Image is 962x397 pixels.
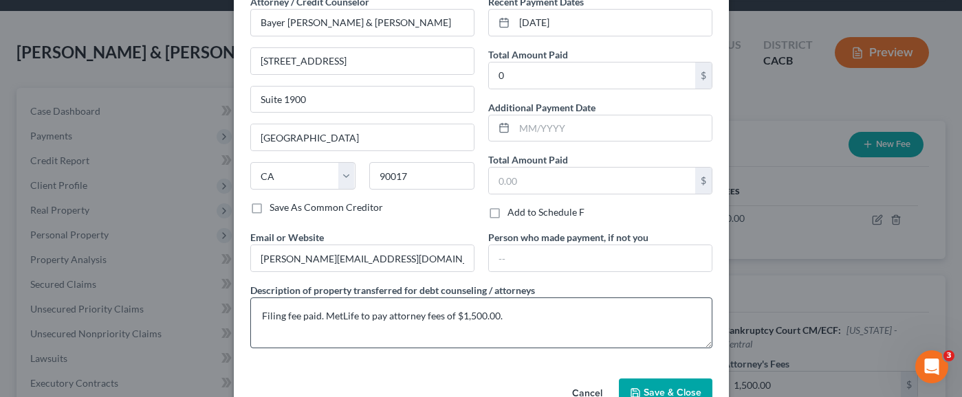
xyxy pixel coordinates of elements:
input: Enter zip... [369,162,474,190]
iframe: Intercom live chat [915,350,948,383]
label: Description of property transferred for debt counseling / attorneys [250,283,535,297]
input: Search creditor by name... [250,9,474,36]
label: Person who made payment, if not you [488,230,648,245]
input: Enter city... [251,124,474,150]
input: Enter address... [251,48,474,74]
label: Add to Schedule F [507,205,584,219]
input: MM/YYYY [514,115,712,141]
label: Save As Common Creditor [270,201,383,214]
label: Total Amount Paid [488,47,568,62]
label: Additional Payment Date [488,100,595,115]
div: $ [695,168,712,194]
input: MM/YYYY [514,10,712,36]
span: 3 [943,350,954,361]
label: Email or Website [250,230,324,245]
input: 0.00 [489,63,695,89]
input: -- [251,245,474,271]
input: 0.00 [489,168,695,194]
input: Apt, Suite, etc... [251,87,474,113]
div: $ [695,63,712,89]
input: -- [489,245,712,271]
label: Total Amount Paid [488,152,568,167]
